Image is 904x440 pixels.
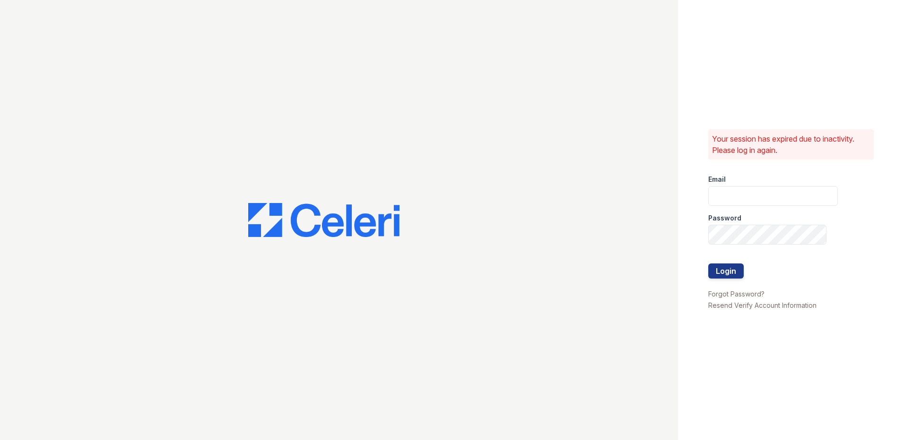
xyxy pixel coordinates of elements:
[712,133,870,156] p: Your session has expired due to inactivity. Please log in again.
[708,175,726,184] label: Email
[708,263,744,279] button: Login
[708,301,817,309] a: Resend Verify Account Information
[248,203,400,237] img: CE_Logo_Blue-a8612792a0a2168367f1c8372b55b34899dd931a85d93a1a3d3e32e68fde9ad4.png
[708,213,741,223] label: Password
[708,290,765,298] a: Forgot Password?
